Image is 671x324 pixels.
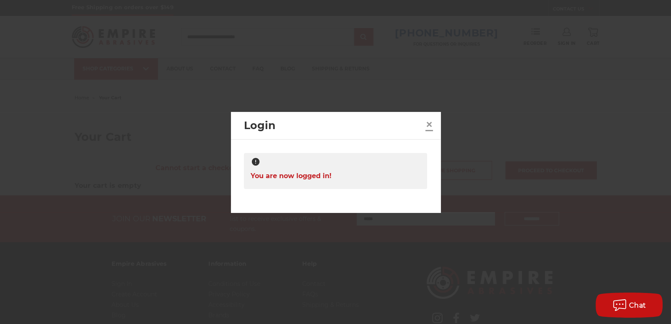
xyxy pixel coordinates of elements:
button: Chat [596,293,663,318]
h2: Login [244,118,422,134]
span: You are now logged in! [251,168,332,184]
a: Close [422,118,436,131]
span: × [425,116,433,132]
span: Chat [629,301,646,309]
